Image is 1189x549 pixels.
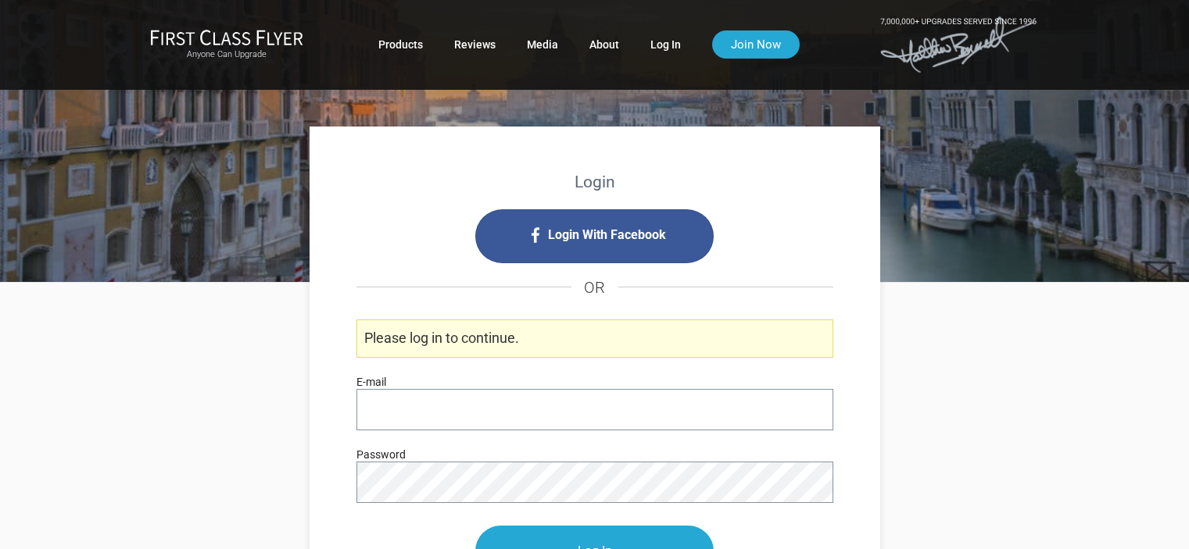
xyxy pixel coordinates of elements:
a: First Class FlyerAnyone Can Upgrade [150,29,303,60]
a: Log In [650,30,681,59]
a: About [589,30,619,59]
p: Please log in to continue. [356,319,833,358]
a: Media [527,30,558,59]
label: Password [356,446,406,463]
h4: OR [356,263,833,312]
i: Login with Facebook [475,209,714,263]
img: First Class Flyer [150,29,303,45]
label: E-mail [356,373,386,390]
span: Login With Facebook [548,223,666,248]
a: Join Now [712,30,800,59]
strong: Login [575,173,615,191]
a: Reviews [454,30,496,59]
small: Anyone Can Upgrade [150,49,303,60]
a: Products [378,30,423,59]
